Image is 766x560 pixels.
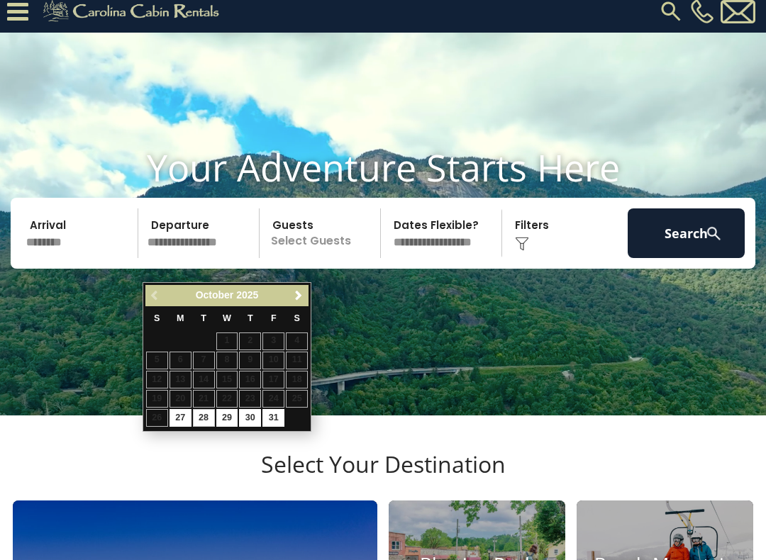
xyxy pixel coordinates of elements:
a: Next [289,287,307,305]
button: Search [628,208,745,258]
span: Sunday [154,313,160,323]
span: Tuesday [201,313,206,323]
span: Next [293,290,304,301]
span: Thursday [248,313,253,323]
a: 27 [170,409,191,427]
a: 28 [193,409,215,427]
img: filter--v1.png [515,237,529,251]
span: Monday [177,313,184,323]
span: Friday [271,313,277,323]
img: search-regular-white.png [705,225,723,242]
a: 29 [216,409,238,427]
span: Wednesday [223,313,231,323]
h1: Your Adventure Starts Here [11,145,755,189]
p: Select Guests [264,208,380,258]
h3: Select Your Destination [11,451,755,500]
a: 30 [239,409,261,427]
span: Saturday [294,313,300,323]
a: 31 [262,409,284,427]
span: 2025 [236,289,258,301]
span: October [196,289,234,301]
